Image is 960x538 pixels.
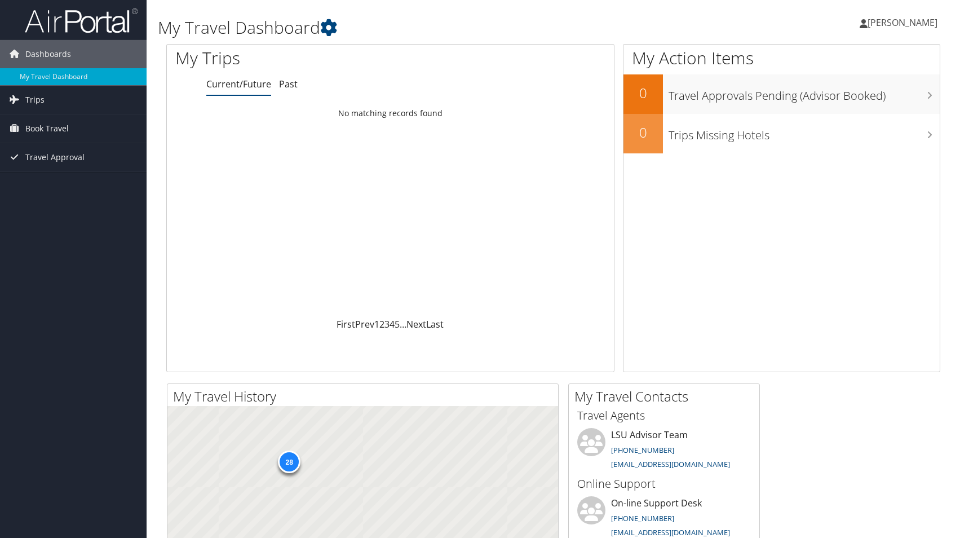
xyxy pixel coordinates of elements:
span: [PERSON_NAME] [868,16,937,29]
span: Book Travel [25,114,69,143]
a: [PERSON_NAME] [860,6,949,39]
span: … [400,318,406,330]
h2: My Travel History [173,387,558,406]
h2: My Travel Contacts [574,387,759,406]
span: Trips [25,86,45,114]
span: Dashboards [25,40,71,68]
a: First [337,318,355,330]
h1: My Action Items [623,46,940,70]
a: 5 [395,318,400,330]
a: Next [406,318,426,330]
a: [PHONE_NUMBER] [611,445,674,455]
a: 1 [374,318,379,330]
h1: My Trips [175,46,419,70]
span: Travel Approval [25,143,85,171]
a: 4 [390,318,395,330]
h2: 0 [623,123,663,142]
a: 0Trips Missing Hotels [623,114,940,153]
a: Last [426,318,444,330]
h3: Trips Missing Hotels [669,122,940,143]
a: [EMAIL_ADDRESS][DOMAIN_NAME] [611,459,730,469]
h3: Travel Agents [577,408,751,424]
h3: Travel Approvals Pending (Advisor Booked) [669,82,940,104]
a: [EMAIL_ADDRESS][DOMAIN_NAME] [611,527,730,537]
h3: Online Support [577,476,751,492]
h2: 0 [623,83,663,103]
a: Past [279,78,298,90]
img: airportal-logo.png [25,7,138,34]
a: 0Travel Approvals Pending (Advisor Booked) [623,74,940,114]
a: Current/Future [206,78,271,90]
li: LSU Advisor Team [572,428,757,474]
a: [PHONE_NUMBER] [611,513,674,523]
h1: My Travel Dashboard [158,16,685,39]
a: 3 [384,318,390,330]
td: No matching records found [167,103,614,124]
a: Prev [355,318,374,330]
div: 28 [278,451,300,473]
a: 2 [379,318,384,330]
